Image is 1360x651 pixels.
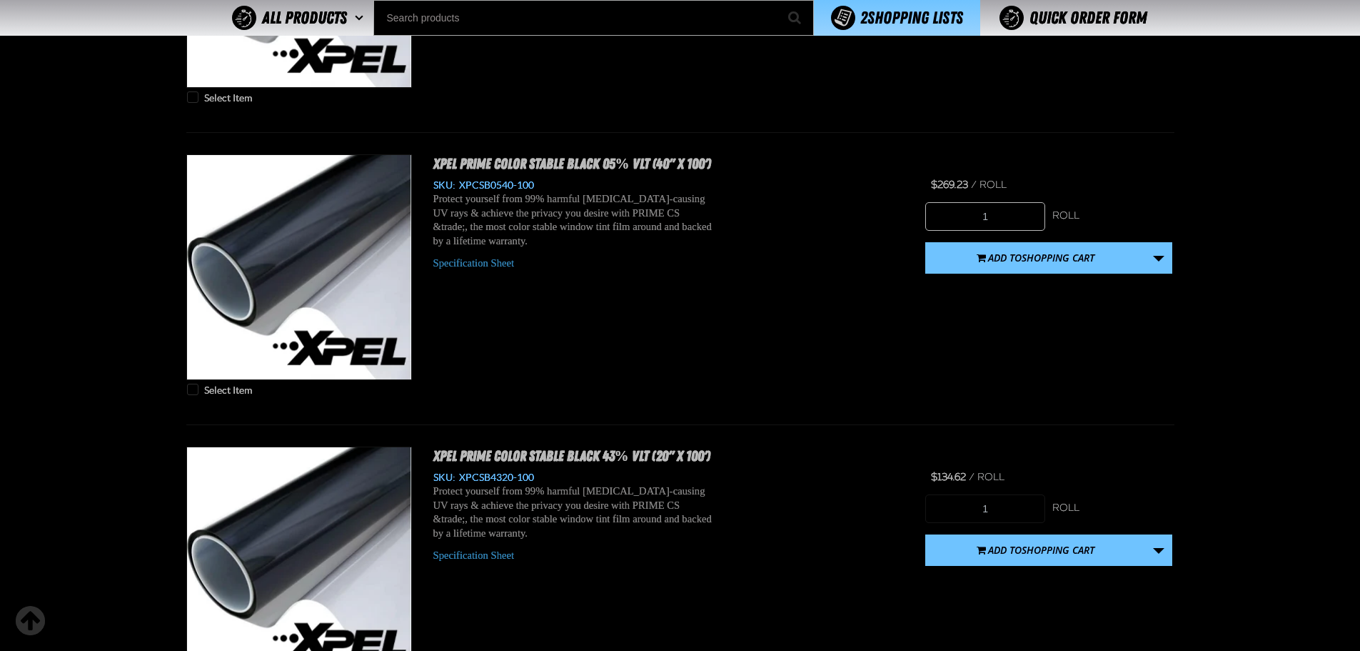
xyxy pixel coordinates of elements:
[1145,242,1172,274] a: More Actions
[187,384,198,395] input: Select Item
[1052,502,1172,515] div: roll
[931,471,966,483] span: $134.62
[433,192,716,249] p: Protect yourself from 99% harmful [MEDICAL_DATA]-causing UV rays & achieve the privacy you desire...
[433,471,905,484] div: SKU:
[971,179,977,191] span: /
[1052,209,1172,223] div: roll
[988,543,1094,557] span: Add to
[187,91,198,103] input: Select Item
[433,550,515,561] a: Specification Sheet
[925,202,1045,231] input: Product Quantity
[433,179,905,192] div: SKU:
[14,605,46,637] div: Scroll to the top
[931,179,968,191] span: $269.23
[1022,251,1094,264] span: Shopping Cart
[187,155,411,379] : View Details of the XPEL PRIME Color Stable Black 05% VLT (40" x 100')
[979,179,1007,191] span: roll
[1145,535,1172,566] a: More Actions
[1022,543,1094,557] span: Shopping Cart
[455,472,534,483] span: XPCSB4320-100
[860,8,963,28] span: Shopping Lists
[925,495,1045,523] input: Product Quantity
[433,155,711,172] a: XPEL PRIME Color Stable Black 05% VLT (40" x 100')
[977,471,1004,483] span: roll
[187,384,252,397] label: Select Item
[433,484,716,541] p: Protect yourself from 99% harmful [MEDICAL_DATA]-causing UV rays & achieve the privacy you desire...
[860,8,867,28] strong: 2
[433,447,710,464] a: XPEL PRIME Color Stable Black 43% VLT (20" x 100')
[187,155,411,379] img: XPEL PRIME Color Stable Black 05% VLT (40" x 100')
[969,471,974,483] span: /
[262,5,347,31] span: All Products
[433,257,515,269] a: Specification Sheet
[925,535,1146,566] button: Add toShopping Cart
[455,179,534,191] span: XPCSB0540-100
[925,242,1146,274] button: Add toShopping Cart
[988,251,1094,264] span: Add to
[187,91,252,105] label: Select Item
